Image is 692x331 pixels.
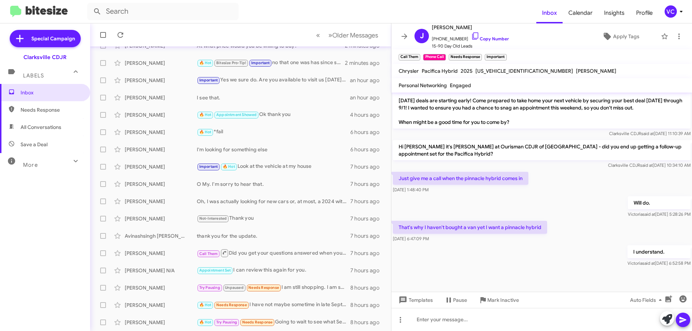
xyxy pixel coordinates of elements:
[432,23,509,32] span: [PERSON_NAME]
[216,320,237,325] span: Try Pausing
[350,77,385,84] div: an hour ago
[21,124,61,131] span: All Conversations
[628,211,691,217] span: Victoria [DATE] 5:28:26 PM
[627,260,691,266] span: Victoria [DATE] 6:52:58 PM
[350,111,385,118] div: 4 hours ago
[125,198,197,205] div: [PERSON_NAME]
[422,68,458,74] span: Pacifica Hybrid
[199,130,212,134] span: 🔥 Hot
[350,198,385,205] div: 7 hours ago
[125,215,197,222] div: [PERSON_NAME]
[312,28,324,43] button: Previous
[624,294,670,307] button: Auto Fields
[125,163,197,170] div: [PERSON_NAME]
[197,232,350,240] div: thank you for the update.
[87,3,239,20] input: Search
[197,249,350,258] div: Did you get your questions answered when you called?
[640,162,653,168] span: said at
[23,54,67,61] div: Clarksville CDJR
[393,80,691,129] p: Hi [PERSON_NAME] it's [PERSON_NAME] at Ourisman CDJR of [GEOGRAPHIC_DATA]. [DATE] deals are start...
[21,106,82,113] span: Needs Response
[584,30,657,43] button: Apply Tags
[563,3,598,23] a: Calendar
[125,250,197,257] div: [PERSON_NAME]
[125,146,197,153] div: [PERSON_NAME]
[485,54,506,61] small: Important
[251,61,270,65] span: Important
[225,285,244,290] span: Unpaused
[21,89,82,96] span: Inbox
[453,294,467,307] span: Pause
[350,215,385,222] div: 7 hours ago
[125,267,197,274] div: [PERSON_NAME] N/A
[449,54,482,61] small: Needs Response
[125,94,197,101] div: [PERSON_NAME]
[627,245,691,258] p: I understand.
[350,301,385,309] div: 8 hours ago
[420,30,424,42] span: J
[536,3,563,23] a: Inbox
[642,260,655,266] span: said at
[197,318,350,326] div: Going to wait to see what Sept deals are
[197,111,350,119] div: Ok thank you
[31,35,75,42] span: Special Campaign
[432,43,509,50] span: 15-90 Day Old Leads
[199,61,212,65] span: 🔥 Hot
[316,31,320,40] span: «
[608,162,691,168] span: Clarksville CDJR [DATE] 10:34:10 AM
[350,163,385,170] div: 7 hours ago
[423,54,445,61] small: Phone Call
[199,112,212,117] span: 🔥 Hot
[125,232,197,240] div: Avinashsingh [PERSON_NAME]
[487,294,519,307] span: Mark Inactive
[576,68,616,74] span: [PERSON_NAME]
[350,94,385,101] div: an hour ago
[332,31,378,39] span: Older Messages
[350,267,385,274] div: 7 hours ago
[473,294,525,307] button: Mark Inactive
[197,266,350,274] div: I can review this again for you.
[197,180,350,188] div: O My. I'm sorry to hear that.
[399,68,419,74] span: Chrysler
[199,285,220,290] span: Try Pausing
[216,61,246,65] span: Bitesize Pro-Tip!
[630,3,658,23] a: Profile
[199,216,227,221] span: Not-Interested
[399,82,447,89] span: Personal Networking
[197,214,350,223] div: Thank you
[197,301,350,309] div: I have not maybe sometime in late September
[450,82,471,89] span: Engaged
[197,59,345,67] div: no that one was has since sold.
[658,5,684,18] button: VC
[197,128,350,136] div: *fail
[248,285,279,290] span: Needs Response
[199,303,212,307] span: 🔥 Hot
[197,198,350,205] div: Oh, I was actually looking for new cars or, at most, a 2024 with relatively low mileage. I'm look...
[199,251,218,256] span: Call Them
[350,250,385,257] div: 7 hours ago
[125,301,197,309] div: [PERSON_NAME]
[598,3,630,23] span: Insights
[23,162,38,168] span: More
[641,131,654,136] span: said at
[199,268,231,273] span: Appointment Set
[393,221,547,234] p: That's why I haven't bought a van yet I want a pinnacle hybrid
[125,59,197,67] div: [PERSON_NAME]
[439,294,473,307] button: Pause
[197,162,350,171] div: Look at the vehicle at my house
[397,294,433,307] span: Templates
[125,180,197,188] div: [PERSON_NAME]
[345,59,385,67] div: 2 minutes ago
[199,164,218,169] span: Important
[475,68,573,74] span: [US_VEHICLE_IDENTIFICATION_NUMBER]
[350,319,385,326] div: 8 hours ago
[197,94,350,101] div: I see that.
[324,28,382,43] button: Next
[630,294,665,307] span: Auto Fields
[393,187,429,192] span: [DATE] 1:48:40 PM
[21,141,48,148] span: Save a Deal
[461,68,473,74] span: 2025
